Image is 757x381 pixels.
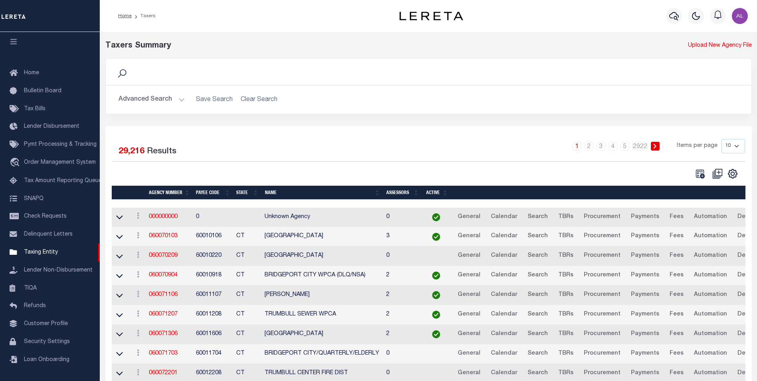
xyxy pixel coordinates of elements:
a: Fees [666,328,687,341]
td: CT [233,286,261,305]
a: Payments [627,269,663,282]
span: TIQA [24,285,37,291]
a: Procurement [580,347,624,360]
a: General [454,308,484,321]
a: Procurement [580,269,624,282]
td: CT [233,325,261,344]
a: 060070209 [149,253,178,258]
a: General [454,289,484,302]
a: Fees [666,367,687,380]
a: Automation [690,308,731,321]
a: Search [524,347,551,360]
td: CT [233,344,261,364]
a: Fees [666,211,687,224]
a: Fees [666,289,687,302]
td: 0 [383,246,422,266]
a: 000000000 [149,214,178,220]
a: General [454,347,484,360]
img: check-icon-green.svg [432,213,440,221]
a: Fees [666,347,687,360]
a: General [454,328,484,341]
a: Procurement [580,289,624,302]
td: [GEOGRAPHIC_DATA] [261,227,383,246]
a: Automation [690,347,731,360]
a: Procurement [580,230,624,243]
a: Payments [627,308,663,321]
a: Fees [666,230,687,243]
a: Search [524,250,551,262]
a: Search [524,289,551,302]
td: CT [233,266,261,286]
a: TBRs [555,308,577,321]
a: 060070904 [149,272,178,278]
a: Calendar [487,289,521,302]
span: Lender Disbursement [24,124,79,129]
a: Calendar [487,269,521,282]
a: 3 [597,142,605,151]
td: [GEOGRAPHIC_DATA] [261,246,383,266]
a: 060071703 [149,351,178,356]
a: Search [524,211,551,224]
a: 060071207 [149,312,178,317]
a: Payments [627,289,663,302]
a: 5 [621,142,629,151]
td: TRUMBULL SEWER WPCA [261,305,383,325]
td: 0 [383,344,422,364]
td: 60011208 [193,305,233,325]
a: Search [524,308,551,321]
a: TBRs [555,211,577,224]
a: TBRs [555,250,577,262]
td: 2 [383,325,422,344]
a: Automation [690,250,731,262]
span: SNAPQ [24,196,43,201]
a: Payments [627,250,663,262]
a: Procurement [580,328,624,341]
th: Name: activate to sort column ascending [262,186,383,200]
a: General [454,367,484,380]
a: 4 [609,142,617,151]
span: Security Settings [24,339,70,345]
a: Automation [690,269,731,282]
label: Results [147,145,176,158]
a: 060071106 [149,292,178,298]
a: Calendar [487,230,521,243]
img: check-icon-green.svg [432,330,440,338]
td: CT [233,246,261,266]
span: Pymt Processing & Tracking [24,142,97,147]
span: Check Requests [24,214,67,219]
a: Search [524,269,551,282]
a: Payments [627,367,663,380]
span: Customer Profile [24,321,68,327]
td: 2 [383,305,422,325]
a: Search [524,230,551,243]
a: 060072201 [149,370,178,376]
a: Payments [627,230,663,243]
a: Calendar [487,328,521,341]
a: TBRs [555,289,577,302]
a: Calendar [487,308,521,321]
span: Taxing Entity [24,250,58,255]
a: General [454,211,484,224]
a: Procurement [580,250,624,262]
a: Payments [627,347,663,360]
a: Search [524,328,551,341]
span: Refunds [24,303,46,309]
a: TBRs [555,230,577,243]
td: 60011606 [193,325,233,344]
td: 0 [193,208,233,227]
td: 60010918 [193,266,233,286]
td: Unknown Agency [261,208,383,227]
td: 3 [383,227,422,246]
a: 1 [573,142,581,151]
td: 60010220 [193,246,233,266]
span: Tax Amount Reporting Queue [24,178,102,184]
a: Payments [627,211,663,224]
td: [GEOGRAPHIC_DATA] [261,325,383,344]
a: Calendar [487,250,521,262]
a: Payments [627,328,663,341]
a: Automation [690,230,731,243]
span: 29,216 [119,147,144,156]
div: Taxers Summary [105,40,587,52]
a: Calendar [487,367,521,380]
a: TBRs [555,367,577,380]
